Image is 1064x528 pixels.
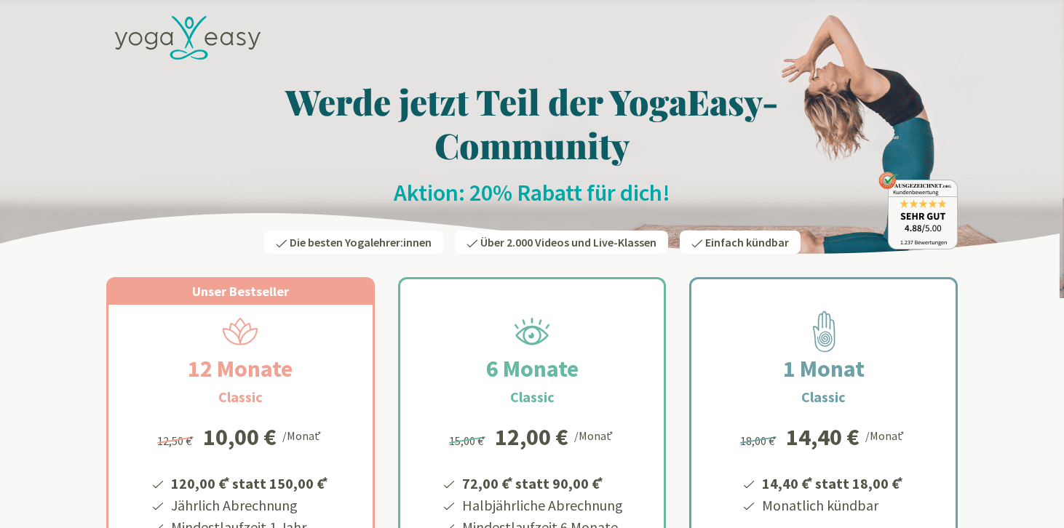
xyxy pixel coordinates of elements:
div: 10,00 € [203,425,277,449]
li: Jährlich Abrechnung [169,495,330,516]
h2: 1 Monat [748,351,900,386]
div: 12,00 € [495,425,568,449]
h3: Classic [218,386,263,408]
span: 15,00 € [449,433,488,448]
li: Halbjährliche Abrechnung [460,495,623,516]
div: /Monat [865,425,907,444]
span: Einfach kündbar [705,235,789,249]
li: 14,40 € statt 18,00 € [760,470,905,495]
h3: Classic [510,386,555,408]
div: /Monat [282,425,324,444]
h2: Aktion: 20% Rabatt für dich! [106,178,958,207]
li: Monatlich kündbar [760,495,905,516]
li: 120,00 € statt 150,00 € [169,470,330,495]
h1: Werde jetzt Teil der YogaEasy-Community [106,79,958,167]
span: Über 2.000 Videos und Live-Klassen [480,235,656,249]
img: ausgezeichnet_badge.png [878,172,958,249]
span: 18,00 € [740,433,779,448]
span: Unser Bestseller [192,283,289,300]
div: /Monat [574,425,616,444]
h3: Classic [801,386,846,408]
span: 12,50 € [157,433,196,448]
div: 14,40 € [786,425,859,449]
h2: 12 Monate [153,351,327,386]
h2: 6 Monate [451,351,614,386]
li: 72,00 € statt 90,00 € [460,470,623,495]
span: Die besten Yogalehrer:innen [290,235,432,249]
